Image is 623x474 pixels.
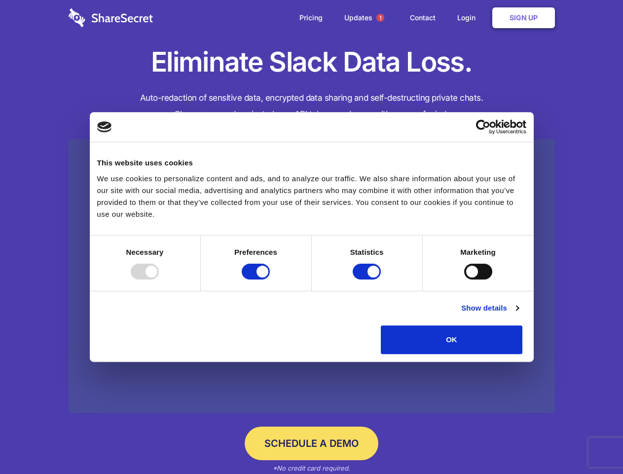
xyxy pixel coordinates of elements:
a: Login [447,2,490,33]
img: logo-wordmark-white-trans-d4663122ce5f474addd5e946df7df03e33cb6a1c49d2221995e7729f52c070b2.svg [69,8,153,27]
a: Pricing [290,2,332,33]
img: logo [97,121,112,132]
div: We use cookies to personalize content and ads, and to analyze our traffic. We also share informat... [97,173,526,220]
div: This website uses cookies [97,157,526,169]
em: *No credit card required. [273,464,350,472]
a: Wistia video thumbnail [69,139,555,413]
a: Usercentrics Cookiebot - opens in a new window [440,119,526,134]
span: 1 [376,14,384,22]
strong: Marketing [460,248,496,256]
a: Schedule a Demo [245,427,378,460]
strong: Preferences [234,248,277,256]
h4: Auto-redaction of sensitive data, encrypted data sharing and self-destructing private chats. Shar... [69,90,555,122]
a: Contact [400,2,445,33]
a: Show details [461,302,518,314]
strong: Necessary [126,248,164,256]
h1: Eliminate Slack Data Loss. [69,44,555,80]
button: OK [381,325,522,354]
strong: Statistics [350,248,384,256]
a: Sign Up [492,7,555,28]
